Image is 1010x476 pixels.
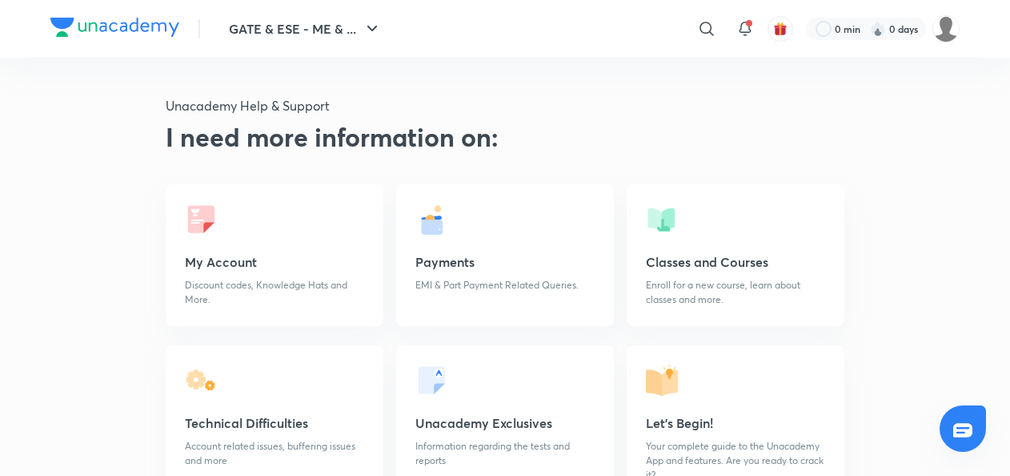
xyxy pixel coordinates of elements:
[415,278,595,292] p: EMI & Part Payment Related Queries.
[415,204,447,236] img: payments.svg
[768,16,793,42] button: avatar
[166,184,383,326] a: My AccountDiscount codes, Knowledge Hats and More.
[396,184,614,326] a: PaymentsEMI & Part Payment Related Queries.
[185,365,217,397] img: technicalIssues.svg
[646,204,678,236] img: myCourses.svg
[166,96,844,115] p: Unacademy Help & Support
[773,22,788,36] img: avatar
[646,278,825,307] p: Enroll for a new course, learn about classes and more.
[415,413,595,433] h5: Unacademy Exclusives
[932,15,960,42] img: Aditi
[415,439,595,468] p: Information regarding the tests and reports
[50,18,179,37] img: Company Logo
[185,252,364,272] h5: My Account
[646,365,678,397] img: letsBegin.svg
[870,21,886,37] img: streak
[415,252,595,272] h5: Payments
[185,413,364,433] h5: Technical Difficulties
[185,204,217,236] img: guideToUnacademy.svg
[646,413,825,433] h5: Let's Begin!
[415,365,447,397] img: testSeries.svg
[185,278,364,307] p: Discount codes, Knowledge Hats and More.
[219,13,391,45] button: GATE & ESE - ME & ...
[627,184,844,326] a: Classes and CoursesEnroll for a new course, learn about classes and more.
[50,18,179,41] a: Company Logo
[166,122,844,152] h2: I need more information on:
[185,439,364,468] p: Account related issues, buffering issues and more
[646,252,825,272] h5: Classes and Courses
